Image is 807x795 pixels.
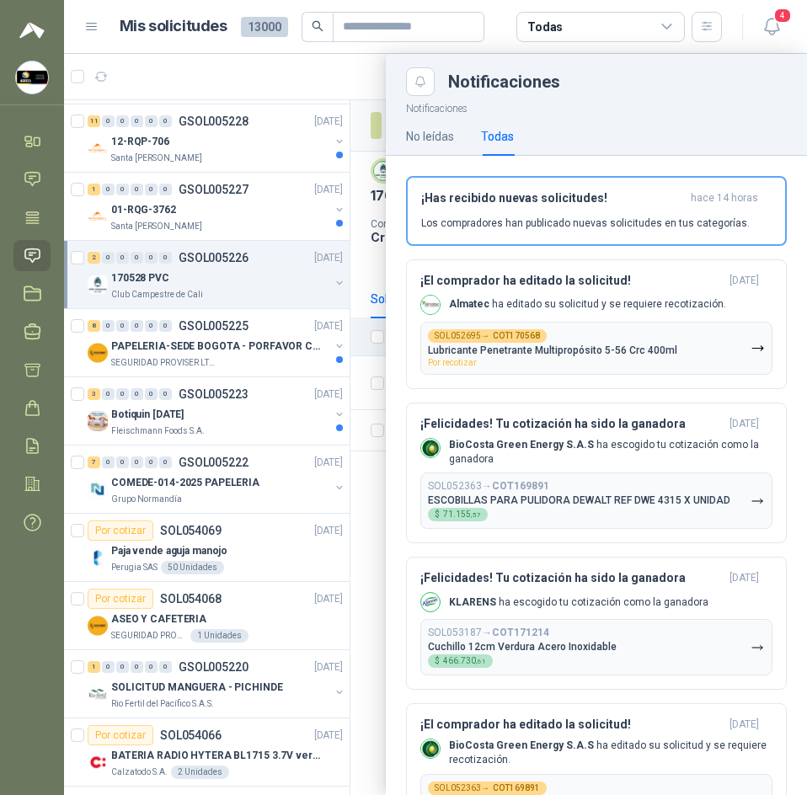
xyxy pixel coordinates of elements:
p: ha escogido tu cotización como la ganadora [449,438,772,467]
span: 71.155 [443,510,481,519]
p: ha escogido tu cotización como la ganadora [449,595,708,610]
div: Notificaciones [448,73,787,90]
span: [DATE] [730,274,759,288]
span: ,61 [476,658,486,665]
div: SOL052695 → [428,329,547,343]
b: COT169891 [492,480,549,492]
p: SOL052363 → [428,480,549,493]
h3: ¡El comprador ha editado la solicitud! [420,274,723,288]
img: Company Logo [421,593,440,611]
button: SOL053187→COT171214Cuchillo 12cm Verdura Acero Inoxidable$466.730,61 [420,619,772,675]
b: COT171214 [492,627,549,638]
b: COT169891 [493,784,540,792]
b: COT170568 [493,332,540,340]
p: Los compradores han publicado nuevas solicitudes en tus categorías. [421,216,750,231]
span: search [312,20,323,32]
h3: ¡Felicidades! Tu cotización ha sido la ganadora [420,417,723,431]
span: [DATE] [730,718,759,732]
div: Todas [481,127,514,146]
button: Close [406,67,435,96]
button: 4 [756,12,787,42]
p: Lubricante Penetrante Multipropósito 5-56 Crc 400ml [428,344,677,356]
button: ¡Felicidades! Tu cotización ha sido la ganadora[DATE] Company LogoBioCosta Green Energy S.A.S ha ... [406,403,787,544]
span: ,57 [471,511,481,519]
b: KLARENS [449,596,496,608]
span: [DATE] [730,571,759,585]
span: 13000 [241,17,288,37]
span: 4 [773,8,792,24]
h3: ¡El comprador ha editado la solicitud! [420,718,723,732]
span: 466.730 [443,657,486,665]
p: ha editado su solicitud y se requiere recotización. [449,297,726,312]
b: BioCosta Green Energy S.A.S [449,439,594,451]
img: Company Logo [421,439,440,457]
span: [DATE] [730,417,759,431]
div: Todas [527,18,563,36]
p: Cuchillo 12cm Verdura Acero Inoxidable [428,641,617,653]
img: Logo peakr [19,20,45,40]
div: SOL052363 → [428,782,547,795]
p: SOL053187 → [428,627,549,639]
span: hace 14 horas [691,191,758,205]
h1: Mis solicitudes [120,14,227,39]
img: Company Logo [421,296,440,314]
div: $ [428,508,488,521]
img: Company Logo [421,739,440,758]
button: ¡El comprador ha editado la solicitud![DATE] Company LogoAlmatec ha editado su solicitud y se req... [406,259,787,389]
button: SOL052363→COT169891ESCOBILLAS PARA PULIDORA DEWALT REF DWE 4315 X UNIDAD$71.155,57 [420,472,772,529]
p: ESCOBILLAS PARA PULIDORA DEWALT REF DWE 4315 X UNIDAD [428,494,730,506]
button: ¡Felicidades! Tu cotización ha sido la ganadora[DATE] Company LogoKLARENS ha escogido tu cotizaci... [406,557,787,690]
h3: ¡Has recibido nuevas solicitudes! [421,191,684,205]
span: Por recotizar [428,358,477,367]
button: SOL052695→COT170568Lubricante Penetrante Multipropósito 5-56 Crc 400mlPor recotizar [420,322,772,375]
b: BioCosta Green Energy S.A.S [449,739,594,751]
img: Company Logo [16,61,48,93]
div: $ [428,654,493,668]
p: ha editado su solicitud y se requiere recotización. [449,739,772,767]
button: ¡Has recibido nuevas solicitudes!hace 14 horas Los compradores han publicado nuevas solicitudes e... [406,176,787,246]
p: Notificaciones [386,96,807,117]
b: Almatec [449,298,489,310]
div: No leídas [406,127,454,146]
h3: ¡Felicidades! Tu cotización ha sido la ganadora [420,571,723,585]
